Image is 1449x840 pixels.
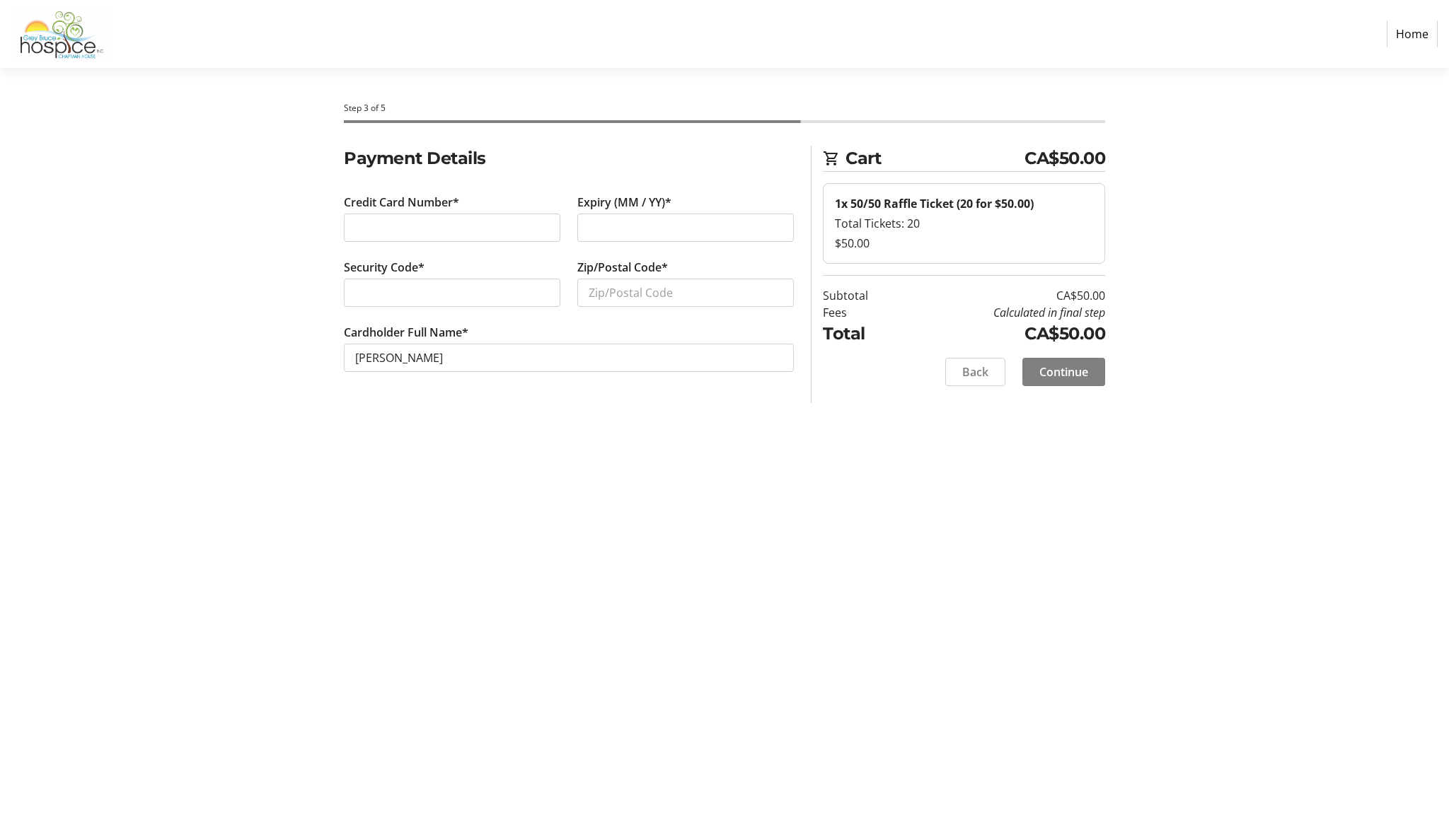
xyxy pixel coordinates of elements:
[835,235,1093,252] div: $50.00
[11,6,112,62] img: Grey Bruce Hospice's Logo
[355,284,549,301] iframe: Secure CVC input frame
[344,344,794,372] input: Card Holder Name
[823,287,904,304] td: Subtotal
[577,194,671,211] label: Expiry (MM / YY)*
[904,321,1105,346] td: CA$50.00
[1024,146,1105,171] span: CA$50.00
[1022,358,1105,386] button: Continue
[1387,21,1438,47] a: Home
[835,215,1093,232] div: Total Tickets: 20
[344,194,459,211] label: Credit Card Number*
[904,287,1105,304] td: CA$50.00
[835,196,1034,211] strong: 1x 50/50 Raffle Ticket (20 for $50.00)
[823,321,904,346] td: Total
[1039,363,1088,380] span: Continue
[845,146,1024,171] span: Cart
[945,358,1005,386] button: Back
[344,102,1105,115] div: Step 3 of 5
[577,259,668,276] label: Zip/Postal Code*
[904,304,1105,321] td: Calculated in final step
[344,324,468,341] label: Cardholder Full Name*
[577,279,794,307] input: Zip/Postal Code
[589,219,783,236] iframe: Secure expiration date input frame
[823,304,904,321] td: Fees
[344,259,425,276] label: Security Code*
[344,146,794,171] h2: Payment Details
[355,219,549,236] iframe: Secure card number input frame
[962,363,988,380] span: Back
